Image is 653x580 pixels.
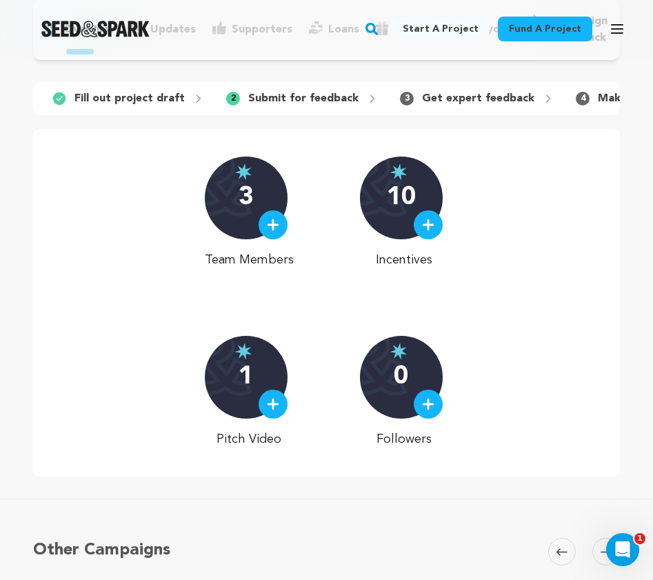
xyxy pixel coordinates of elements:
img: plus.svg [422,219,434,231]
p: Fill out project draft [74,90,185,107]
span: 4 [576,92,590,106]
p: 3 [239,184,253,212]
img: Seed&Spark Logo Dark Mode [41,21,150,37]
p: Pitch Video [205,430,294,449]
img: plus.svg [267,219,279,231]
a: Seed&Spark Homepage [41,21,150,37]
p: Incentives [360,250,449,270]
span: 1 [634,533,645,544]
p: Followers [360,430,449,449]
p: Submit for feedback [248,90,359,107]
iframe: Intercom live chat [606,533,639,566]
a: Start a project [392,17,490,41]
p: Team Members [205,250,294,270]
p: 0 [394,363,408,391]
span: 3 [400,92,414,106]
h5: Other Campaigns [33,538,170,563]
img: plus.svg [422,398,434,410]
img: plus.svg [267,398,279,410]
p: Get expert feedback [422,90,534,107]
span: 2 [226,92,240,106]
p: 10 [387,184,416,212]
a: Fund a project [498,17,592,41]
p: 1 [239,363,253,391]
